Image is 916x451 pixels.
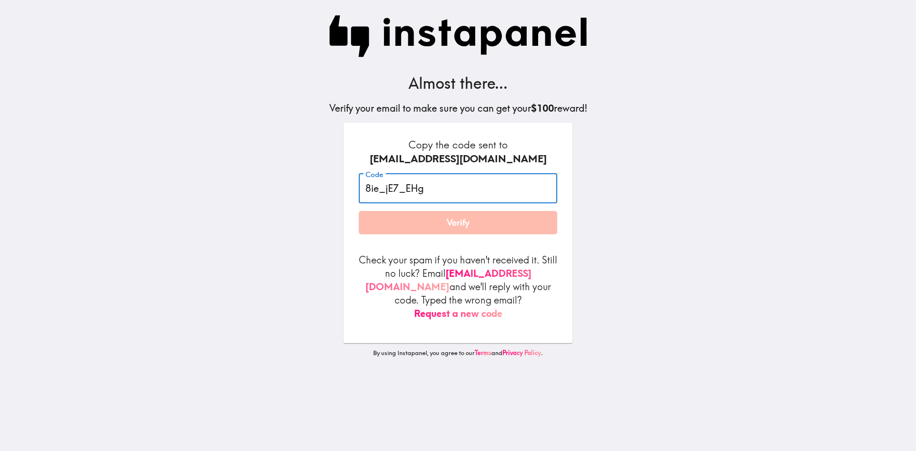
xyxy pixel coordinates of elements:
[329,102,587,115] h5: Verify your email to make sure you can get your reward!
[365,169,383,180] label: Code
[502,349,541,357] a: Privacy Policy
[365,267,531,293] a: [EMAIL_ADDRESS][DOMAIN_NAME]
[359,253,557,320] p: Check your spam if you haven't received it. Still no luck? Email and we'll reply with your code. ...
[329,15,587,57] img: Instapanel
[343,349,572,357] p: By using Instapanel, you agree to our and .
[359,152,557,166] div: [EMAIL_ADDRESS][DOMAIN_NAME]
[475,349,491,357] a: Terms
[359,138,557,166] h6: Copy the code sent to
[414,307,502,320] button: Request a new code
[329,73,587,94] h3: Almost there...
[359,211,557,235] button: Verify
[531,102,554,114] b: $100
[359,174,557,203] input: xxx_xxx_xxx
